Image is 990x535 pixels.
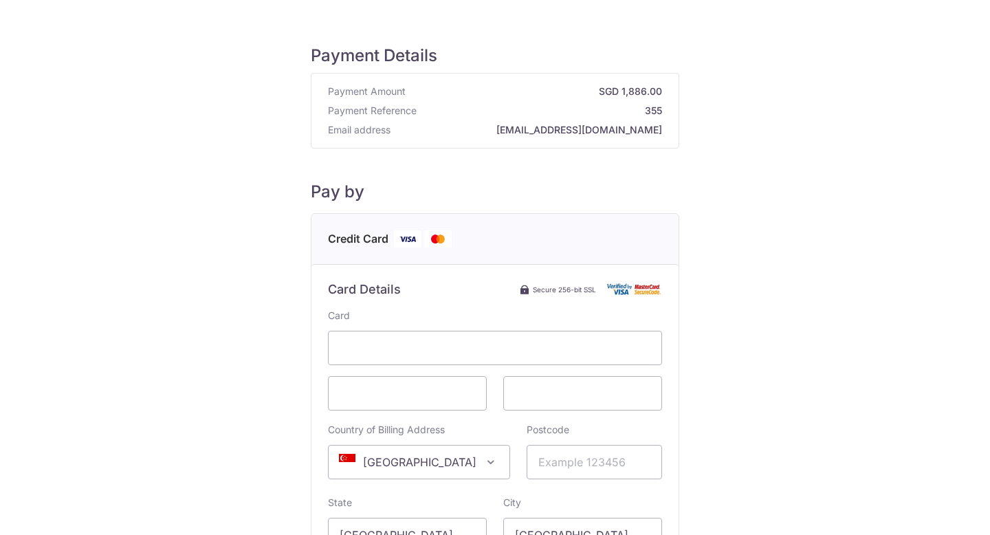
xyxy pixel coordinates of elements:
label: State [328,496,352,510]
iframe: Secure card security code input frame [515,385,650,402]
label: Country of Billing Address [328,423,445,437]
strong: SGD 1,886.00 [411,85,662,98]
h5: Pay by [311,182,679,202]
span: Email address [328,123,390,137]
h6: Card Details [328,281,401,298]
label: Card [328,309,350,323]
iframe: Secure card expiration date input frame [340,385,475,402]
span: Singapore [329,446,509,479]
img: Visa [394,230,421,248]
img: Card secure [607,283,662,295]
iframe: Secure card number input frame [340,340,650,356]
span: Singapore [328,445,510,479]
span: Secure 256-bit SSL [533,284,596,295]
strong: 355 [422,104,662,118]
span: Credit Card [328,230,388,248]
strong: [EMAIL_ADDRESS][DOMAIN_NAME] [396,123,662,137]
h5: Payment Details [311,45,679,66]
label: Postcode [527,423,569,437]
span: Payment Reference [328,104,417,118]
input: Example 123456 [527,445,662,479]
label: City [503,496,521,510]
span: Payment Amount [328,85,406,98]
img: Mastercard [424,230,452,248]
